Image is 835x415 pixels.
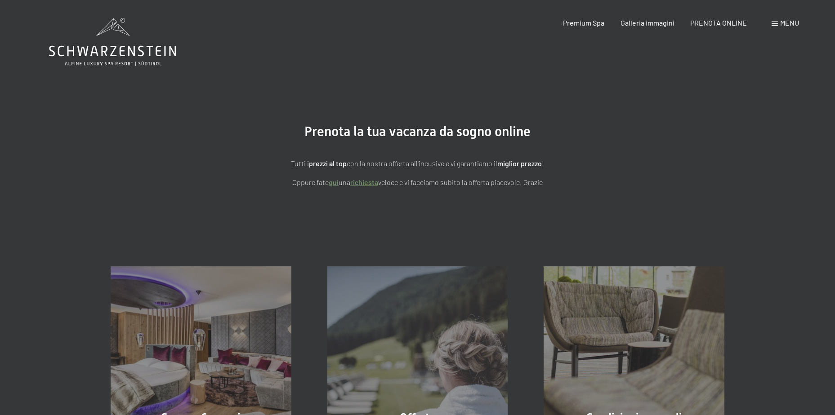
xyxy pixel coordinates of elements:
span: Menu [780,18,799,27]
strong: prezzi al top [309,159,347,168]
a: quì [329,178,339,186]
a: richiesta [350,178,378,186]
span: Prenota la tua vacanza da sogno online [304,124,531,139]
p: Oppure fate una veloce e vi facciamo subito la offerta piacevole. Grazie [193,177,643,188]
a: Premium Spa [563,18,604,27]
strong: miglior prezzo [497,159,542,168]
a: PRENOTA ONLINE [690,18,747,27]
a: Galleria immagini [621,18,674,27]
p: Tutti i con la nostra offerta all'incusive e vi garantiamo il ! [193,158,643,169]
